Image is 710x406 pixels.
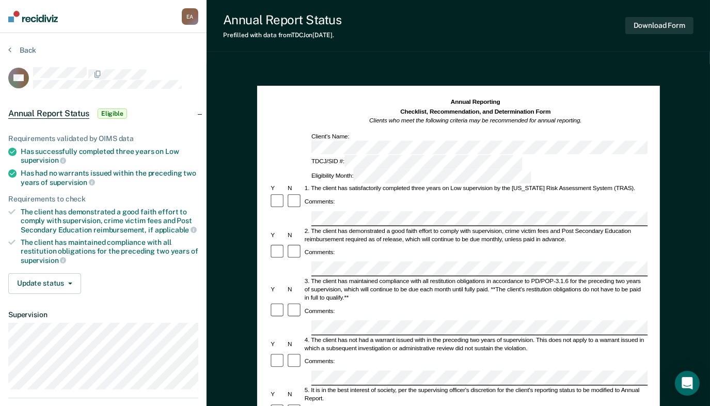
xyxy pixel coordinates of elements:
[182,8,198,25] div: E A
[8,273,81,294] button: Update status
[8,195,198,204] div: Requirements to check
[310,155,524,169] div: TDCJ/SID #:
[21,147,198,165] div: Has successfully completed three years on Low
[286,285,303,293] div: N
[303,336,648,352] div: 4. The client has not had a warrant issued with in the preceding two years of supervision. This d...
[303,307,336,315] div: Comments:
[269,340,286,348] div: Y
[8,11,58,22] img: Recidiviz
[450,99,500,105] strong: Annual Reporting
[303,277,648,302] div: 3. The client has maintained compliance with all restitution obligations in accordance to PD/POP-...
[303,248,336,256] div: Comments:
[223,32,341,39] div: Prefilled with data from TDCJ on [DATE] .
[303,386,648,403] div: 5. It is in the best interest of society, per the supervising officer's discretion for the client...
[303,227,648,243] div: 2. The client has demonstrated a good faith effort to comply with supervision, crime victim fees ...
[21,238,198,264] div: The client has maintained compliance with all restitution obligations for the preceding two years of
[286,391,303,399] div: N
[8,134,198,143] div: Requirements validated by OIMS data
[21,208,198,234] div: The client has demonstrated a good faith effort to comply with supervision, crime victim fees and...
[50,178,95,186] span: supervision
[400,108,550,115] strong: Checklist, Recommendation, and Determination Form
[675,371,700,396] div: Open Intercom Messenger
[310,169,532,183] div: Eligibility Month:
[303,198,336,206] div: Comments:
[269,184,286,193] div: Y
[21,156,66,164] span: supervision
[286,231,303,239] div: N
[269,285,286,293] div: Y
[303,357,336,366] div: Comments:
[303,184,648,193] div: 1. The client has satisfactorily completed three years on Low supervision by the [US_STATE] Risk ...
[269,391,286,399] div: Y
[223,12,341,27] div: Annual Report Status
[286,340,303,348] div: N
[369,117,582,124] em: Clients who meet the following criteria may be recommended for annual reporting.
[21,256,66,264] span: supervision
[8,45,36,55] button: Back
[21,169,198,186] div: Has had no warrants issued within the preceding two years of
[8,108,89,119] span: Annual Report Status
[269,231,286,239] div: Y
[286,184,303,193] div: N
[155,226,197,234] span: applicable
[182,8,198,25] button: EA
[625,17,693,34] button: Download Form
[98,108,127,119] span: Eligible
[8,310,198,319] dt: Supervision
